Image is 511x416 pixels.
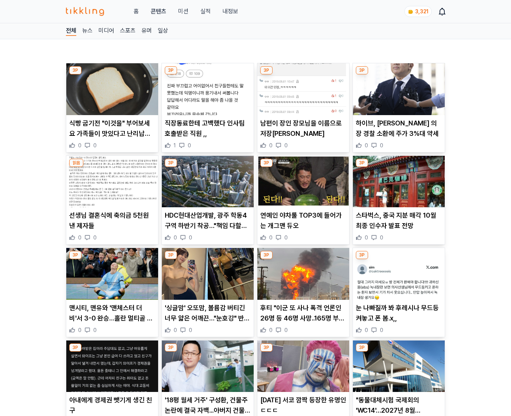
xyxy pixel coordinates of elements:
p: 아내에게 경제권 뺏기게 생긴 친구 [69,395,155,416]
div: 3P [260,159,273,167]
span: 0 [284,234,288,241]
a: 홈 [134,7,139,16]
div: 3P [69,66,81,74]
img: 티끌링 [66,7,104,16]
span: 0 [365,234,368,241]
img: 아내에게 경제권 뺏기게 생긴 친구 [66,340,158,392]
img: 선생님 결혼식에 축의금 5천원 낸 제자들 [66,156,158,208]
p: HDC현대산업개발, 광주 학동4구역 하반기 착공…"책임 다할 것" [165,210,251,231]
div: 3P [165,66,177,74]
div: 읽음 [69,159,83,167]
img: 스타벅스, 중국 지분 매각 10월 최종 인수자 발표 전망 [353,156,445,208]
span: 0 [78,142,81,149]
p: '싱글맘' 오또맘, 볼륨감 버티긴 너무 얇은 어깨끈…"눈호강" 반응 나올 만 [165,303,251,323]
a: 콘텐츠 [151,7,166,16]
a: 내정보 [223,7,238,16]
div: 3P [356,343,368,352]
p: 남편이 장인 장모님을 이름으로 저장[PERSON_NAME] [260,118,346,139]
img: 어제 서코 깜짝 등장한 유명인 ㄷㄷㄷ [257,340,349,392]
span: 0 [365,142,368,149]
span: 0 [174,234,177,241]
p: 선생님 결혼식에 축의금 5천원 낸 제자들 [69,210,155,231]
a: 실적 [200,7,211,16]
div: 3P [356,159,368,167]
a: 일상 [158,26,168,36]
span: 0 [174,326,177,334]
span: 0 [93,234,97,241]
a: 유머 [141,26,152,36]
div: 3P 하이브, 방시혁 의장 경찰 소환에 주가 3%대 약세 하이브, [PERSON_NAME] 의장 경찰 소환에 주가 3%대 약세 0 0 [353,63,445,152]
a: 전체 [66,26,76,36]
p: "동물대체시험 국제회의 'WC14'…2027년 8월 [GEOGRAPHIC_DATA] 개최" [356,395,442,416]
img: 맨시티, 맨유와 '맨체스터 더비'서 3-0 완승…홀란 멀티골 맹활약 [66,248,158,300]
span: 0 [78,234,81,241]
span: 0 [189,326,192,334]
p: 스타벅스, 중국 지분 매각 10월 최종 인수자 발표 전망 [356,210,442,231]
div: 3P [260,251,273,259]
a: 스포츠 [120,26,136,36]
span: 0 [188,142,191,149]
span: 1 [174,142,176,149]
p: '18평 월세 거주' 구성환, 건물주 논란에 결국 자백...아버지 건물 증여받아(+[PERSON_NAME],[PERSON_NAME],[PERSON_NAME]) [165,395,251,416]
div: 3P '싱글맘' 오또맘, 볼륨감 버티긴 너무 얇은 어깨끈…"눈호강" 반응 나올 만 '싱글맘' 오또맘, 볼륨감 버티긴 너무 얇은 어깨끈…"눈호강" 반응 나올 만 0 0 [161,248,254,337]
div: 3P 후티 "이군 또 사나 폭격 언론인 26명 등 46명 사망..165명 부상" 후티 "이군 또 사나 폭격 언론인 26명 등 46명 사망..165명 부상" 0 0 [257,248,350,337]
div: 3P 직장동료한테 고백했다 인사팀 호출받은 직원 ,, 직장동료한테 고백했다 인사팀 호출받은 직원 ,, 1 0 [161,63,254,152]
span: 0 [284,326,288,334]
div: 3P [165,159,177,167]
img: 식빵 굽기전 "이것을" 부어보세요 가족들이 맛있다고 난리납니다. [66,63,158,115]
span: 0 [189,234,192,241]
img: 후티 "이군 또 사나 폭격 언론인 26명 등 46명 사망..165명 부상" [257,248,349,300]
img: coin [408,9,414,15]
span: 0 [93,142,97,149]
div: 3P 연예인 야차룰 TOP3에 들어가는 개그맨 듀오 연예인 야차룰 TOP3에 들어가는 개그맨 듀오 0 0 [257,155,350,245]
div: 3P 남편이 장인 장모님을 이름으로 저장해놨어요 남편이 장인 장모님을 이름으로 저장[PERSON_NAME] 0 0 [257,63,350,152]
img: '18평 월세 거주' 구성환, 건물주 논란에 결국 자백...아버지 건물 증여받아(+나혼산,유퀴즈,꽃분이) [162,340,254,392]
img: HDC현대산업개발, 광주 학동4구역 하반기 착공…"책임 다할 것" [162,156,254,208]
span: 0 [78,326,81,334]
img: 하이브, 방시혁 의장 경찰 소환에 주가 3%대 약세 [353,63,445,115]
span: 0 [269,326,273,334]
span: 3,321 [415,9,428,14]
p: 하이브, [PERSON_NAME] 의장 경찰 소환에 주가 3%대 약세 [356,118,442,139]
span: 0 [93,326,97,334]
div: 3P [356,251,368,259]
div: 3P 스타벅스, 중국 지분 매각 10월 최종 인수자 발표 전망 스타벅스, 중국 지분 매각 10월 최종 인수자 발표 전망 0 0 [353,155,445,245]
span: 0 [284,142,288,149]
p: [DATE] 서코 깜짝 등장한 유명인 ㄷㄷㄷ [260,395,346,416]
p: 식빵 굽기전 "이것을" 부어보세요 가족들이 맛있다고 난리납니다. [69,118,155,139]
p: 직장동료한테 고백했다 인사팀 호출받은 직원 ,, [165,118,251,139]
p: 연예인 야차룰 TOP3에 들어가는 개그맨 듀오 [260,210,346,231]
p: 눈 나빠질까 봐 후레시나 무드등 켜놓고 폰 봄.x,, [356,303,442,323]
a: 미디어 [98,26,114,36]
img: 눈 나빠질까 봐 후레시나 무드등 켜놓고 폰 봄.x,, [353,248,445,300]
span: 0 [380,234,383,241]
p: 후티 "이군 또 사나 폭격 언론인 26명 등 46명 사망..165명 부상" [260,303,346,323]
span: 0 [269,142,273,149]
div: 3P 눈 나빠질까 봐 후레시나 무드등 켜놓고 폰 봄.x,, 눈 나빠질까 봐 후레시나 무드등 켜놓고 폰 봄.x,, 0 0 [353,248,445,337]
p: 맨시티, 맨유와 '맨체스터 더비'서 3-0 완승…홀란 멀티골 맹활약 [69,303,155,323]
div: 3P [69,343,81,352]
span: 0 [380,326,383,334]
span: 0 [380,142,383,149]
img: '싱글맘' 오또맘, 볼륨감 버티긴 너무 얇은 어깨끈…"눈호강" 반응 나올 만 [162,248,254,300]
div: 3P [69,251,81,259]
div: 3P 식빵 굽기전 "이것을" 부어보세요 가족들이 맛있다고 난리납니다. 식빵 굽기전 "이것을" 부어보세요 가족들이 맛있다고 난리납니다. 0 0 [66,63,158,152]
img: "동물대체시험 국제회의 'WC14'…2027년 8월 한국 개최" [353,340,445,392]
img: 직장동료한테 고백했다 인사팀 호출받은 직원 ,, [162,63,254,115]
div: 3P [165,251,177,259]
div: 3P 맨시티, 맨유와 '맨체스터 더비'서 3-0 완승…홀란 멀티골 맹활약 맨시티, 맨유와 '맨체스터 더비'서 3-0 완승…홀란 멀티골 맹활약 0 0 [66,248,158,337]
a: coin 3,321 [404,6,430,17]
span: 0 [365,326,368,334]
div: 3P HDC현대산업개발, 광주 학동4구역 하반기 착공…"책임 다할 것" HDC현대산업개발, 광주 학동4구역 하반기 착공…"책임 다할 것" 0 0 [161,155,254,245]
button: 미션 [178,7,188,16]
img: 연예인 야차룰 TOP3에 들어가는 개그맨 듀오 [257,156,349,208]
div: 3P [260,343,273,352]
div: 3P [356,66,368,74]
div: 3P [165,343,177,352]
div: 3P [260,66,273,74]
img: 남편이 장인 장모님을 이름으로 저장해놨어요 [257,63,349,115]
span: 0 [269,234,273,241]
a: 뉴스 [82,26,93,36]
div: 읽음 선생님 결혼식에 축의금 5천원 낸 제자들 선생님 결혼식에 축의금 5천원 낸 제자들 0 0 [66,155,158,245]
